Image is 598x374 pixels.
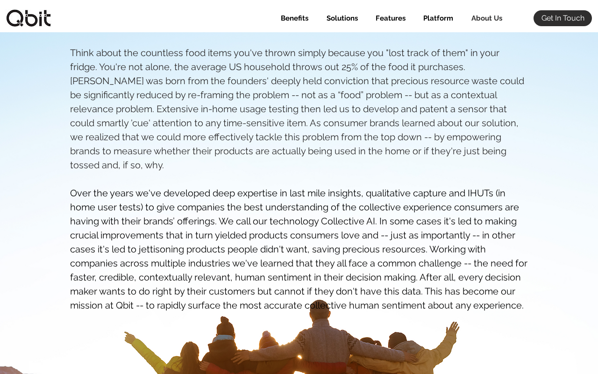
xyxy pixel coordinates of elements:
[270,10,509,26] nav: Site
[413,10,460,26] div: Platform
[419,10,458,26] p: Platform
[5,9,52,27] img: qbitlogo-border.jpg
[270,10,315,26] a: Benefits
[371,10,410,26] p: Features
[276,10,313,26] p: Benefits
[541,13,584,23] span: Get In Touch
[467,10,507,26] p: About Us
[70,47,524,171] span: Think about the countless food items you've thrown simply because you "lost track of them" in you...
[365,10,413,26] div: Features
[315,10,365,26] div: Solutions
[460,10,509,26] a: About Us
[534,10,592,26] a: Get In Touch
[70,187,527,311] span: Over the years we've developed deep expertise in last mile insights, qualitative capture and IHUT...
[322,10,363,26] p: Solutions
